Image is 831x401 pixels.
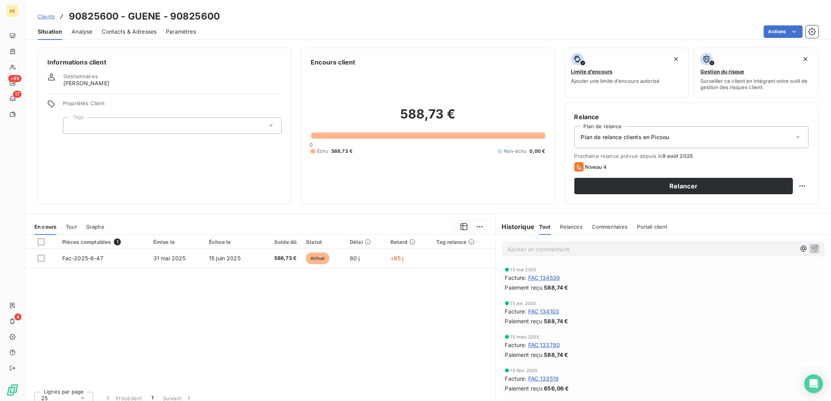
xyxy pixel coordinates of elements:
button: Relancer [574,178,793,194]
span: Prochaine relance prévue depuis le [574,153,809,159]
span: Analyse [72,28,92,36]
span: FAC 134539 [528,274,560,282]
button: Actions [764,25,803,38]
span: Paiement reçu [505,317,543,325]
div: Délai [350,239,381,245]
span: Graphe [86,224,104,230]
a: +99 [6,77,18,89]
span: FAC 133780 [528,341,560,349]
span: Tout [539,224,551,230]
div: Tag relance [436,239,490,245]
span: Ajouter une limite d’encours autorisé [571,78,660,84]
h2: 588,73 € [311,106,545,130]
h6: Informations client [47,57,282,67]
span: 588,73 € [264,254,297,262]
span: Facture : [505,307,527,315]
input: Ajouter une valeur [70,122,76,129]
span: 588,74 € [544,283,568,292]
span: 17 [13,91,22,98]
a: 17 [6,92,18,105]
span: Situation [38,28,62,36]
span: 0,00 € [530,148,545,155]
span: 1 [114,238,121,245]
div: AE [6,5,19,17]
span: Paramètres [166,28,196,36]
span: 15 févr. 2025 [511,368,538,373]
span: Paiement reçu [505,351,543,359]
span: FAC 134103 [528,307,559,315]
div: Retard [390,239,427,245]
span: FAC 133519 [528,374,559,383]
span: Portail client [637,224,667,230]
span: Limite d’encours [571,68,613,75]
span: Gestion du risque [700,68,744,75]
img: Logo LeanPay [6,384,19,396]
button: Gestion du risqueSurveiller ce client en intégrant votre outil de gestion des risques client. [694,48,818,98]
span: Plan de relance clients en Picsou [581,133,669,141]
span: Facture : [505,274,527,282]
div: Pièces comptables [62,238,144,245]
span: Propriétés Client [63,100,282,111]
span: 15 mars 2025 [511,335,540,339]
span: En cours [34,224,56,230]
span: 9 août 2025 [663,153,693,159]
button: Limite d’encoursAjouter une limite d’encours autorisé [565,48,689,98]
span: +99 [8,75,22,82]
h6: Historique [496,222,535,231]
span: 31 mai 2025 [153,255,186,261]
span: Tout [66,224,77,230]
h6: Encours client [311,57,355,67]
h6: Relance [574,112,809,122]
div: Émise le [153,239,200,245]
span: 588,74 € [544,351,568,359]
div: Échue le [209,239,254,245]
span: Paiement reçu [505,283,543,292]
span: Paiement reçu [505,384,543,392]
span: échue [306,252,329,264]
span: 0 [309,141,313,148]
span: 4 [14,313,22,320]
span: 80 j [350,255,360,261]
div: Statut [306,239,340,245]
a: Clients [38,13,55,20]
span: Contacts & Adresses [102,28,156,36]
span: +65 j [390,255,404,261]
div: Open Intercom Messenger [804,374,823,393]
span: [PERSON_NAME] [63,79,109,87]
span: Niveau 4 [585,164,607,170]
span: Fac-2025-6-47 [62,255,103,261]
span: Relances [560,224,583,230]
div: Solde dû [264,239,297,245]
span: 656,06 € [544,384,569,392]
span: Facture : [505,374,527,383]
span: 588,73 € [331,148,353,155]
span: Commentaires [592,224,628,230]
span: Non-échu [504,148,527,155]
span: 15 mai 2025 [511,267,537,272]
span: 15 juin 2025 [209,255,241,261]
span: Facture : [505,341,527,349]
span: 588,74 € [544,317,568,325]
span: Échu [317,148,328,155]
h3: 90825600 - GUENE - 90825600 [69,9,220,23]
span: Surveiller ce client en intégrant votre outil de gestion des risques client. [700,78,812,90]
span: Gestionnaires [63,73,98,79]
span: 15 avr. 2025 [511,301,536,306]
